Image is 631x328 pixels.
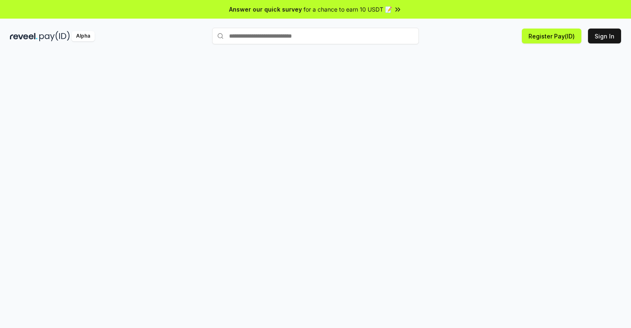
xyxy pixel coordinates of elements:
[39,31,70,41] img: pay_id
[588,29,621,43] button: Sign In
[72,31,95,41] div: Alpha
[10,31,38,41] img: reveel_dark
[522,29,581,43] button: Register Pay(ID)
[304,5,392,14] span: for a chance to earn 10 USDT 📝
[229,5,302,14] span: Answer our quick survey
